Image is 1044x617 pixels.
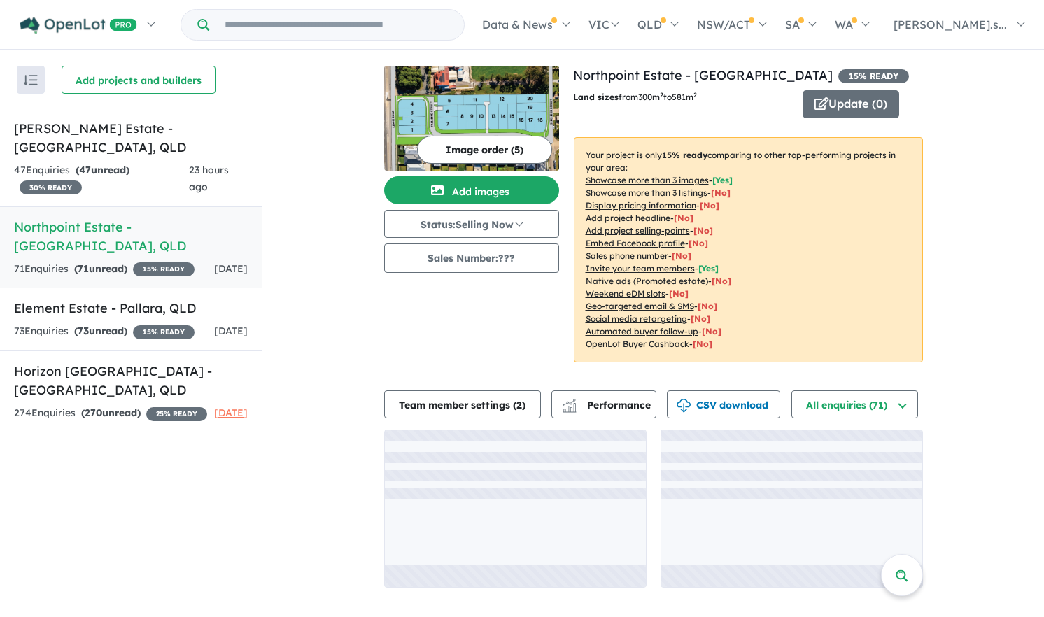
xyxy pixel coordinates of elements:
span: 15 % READY [133,262,195,276]
span: to [663,92,697,102]
u: 581 m [672,92,697,102]
span: 2 [516,399,522,411]
span: [No] [698,301,717,311]
strong: ( unread) [74,262,127,275]
strong: ( unread) [76,164,129,176]
button: Add projects and builders [62,66,216,94]
strong: ( unread) [74,325,127,337]
u: Native ads (Promoted estate) [586,276,708,286]
span: [ No ] [700,200,719,211]
h5: Northpoint Estate - [GEOGRAPHIC_DATA] , QLD [14,218,248,255]
span: 73 [78,325,89,337]
button: Sales Number:??? [384,243,559,273]
u: Social media retargeting [586,313,687,324]
img: download icon [677,399,691,413]
span: [No] [712,276,731,286]
span: [ No ] [674,213,693,223]
button: Performance [551,390,656,418]
span: [PERSON_NAME].s... [894,17,1007,31]
span: [ No ] [672,250,691,261]
span: 47 [79,164,91,176]
button: CSV download [667,390,780,418]
strong: ( unread) [81,406,141,419]
span: [No] [691,313,710,324]
button: Image order (5) [417,136,552,164]
b: Land sizes [573,92,619,102]
u: Embed Facebook profile [586,238,685,248]
span: [DATE] [214,262,248,275]
u: OpenLot Buyer Cashback [586,339,689,349]
span: [DATE] [214,325,248,337]
span: [DATE] [214,406,248,419]
span: [No] [669,288,689,299]
button: All enquiries (71) [791,390,918,418]
span: [ No ] [693,225,713,236]
u: 300 m [638,92,663,102]
b: 15 % ready [662,150,707,160]
sup: 2 [693,91,697,99]
button: Status:Selling Now [384,210,559,238]
p: Your project is only comparing to other top-performing projects in your area: - - - - - - - - - -... [574,137,923,362]
u: Add project selling-points [586,225,690,236]
span: 71 [78,262,89,275]
span: 23 hours ago [189,164,229,193]
div: 274 Enquir ies [14,405,207,422]
u: Display pricing information [586,200,696,211]
span: 30 % READY [20,180,82,194]
span: [ Yes ] [712,175,733,185]
u: Weekend eDM slots [586,288,665,299]
h5: [PERSON_NAME] Estate - [GEOGRAPHIC_DATA] , QLD [14,119,248,157]
img: line-chart.svg [563,399,575,406]
u: Sales phone number [586,250,668,261]
button: Add images [384,176,559,204]
u: Showcase more than 3 listings [586,187,707,198]
u: Add project headline [586,213,670,223]
img: bar-chart.svg [563,403,577,412]
button: Update (0) [803,90,899,118]
a: Northpoint Estate - [GEOGRAPHIC_DATA] [573,67,833,83]
h5: Horizon [GEOGRAPHIC_DATA] - [GEOGRAPHIC_DATA] , QLD [14,362,248,399]
span: [No] [702,326,721,336]
img: Northpoint Estate - Taigum [384,66,559,171]
div: 47 Enquir ies [14,162,189,196]
div: 71 Enquir ies [14,261,195,278]
span: 15 % READY [133,325,195,339]
span: [ No ] [689,238,708,248]
img: Openlot PRO Logo White [20,17,137,34]
h5: Element Estate - Pallara , QLD [14,299,248,318]
span: [ Yes ] [698,263,719,274]
sup: 2 [660,91,663,99]
button: Team member settings (2) [384,390,541,418]
input: Try estate name, suburb, builder or developer [212,10,461,40]
span: 25 % READY [146,407,207,421]
span: [No] [693,339,712,349]
span: 270 [85,406,102,419]
u: Invite your team members [586,263,695,274]
u: Showcase more than 3 images [586,175,709,185]
span: 15 % READY [838,69,909,83]
u: Automated buyer follow-up [586,326,698,336]
div: 73 Enquir ies [14,323,195,340]
span: Performance [565,399,651,411]
p: from [573,90,792,104]
u: Geo-targeted email & SMS [586,301,694,311]
img: sort.svg [24,75,38,85]
span: [ No ] [711,187,731,198]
